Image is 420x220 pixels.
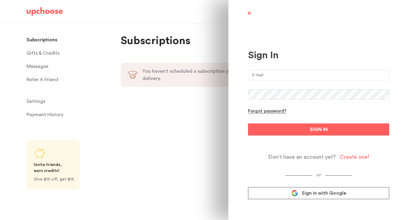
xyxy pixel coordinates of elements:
[248,49,389,61] div: Sign In
[248,123,389,136] button: SIGN IN
[310,126,328,133] span: SIGN IN
[248,109,286,114] div: Forgot password?
[268,154,336,161] span: Don't have an account yet?
[302,190,346,196] span: Sign in with Google
[248,70,389,80] input: E-mail
[340,154,369,161] div: Create one!
[312,173,325,177] span: or
[248,187,389,199] a: Sign in with Google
